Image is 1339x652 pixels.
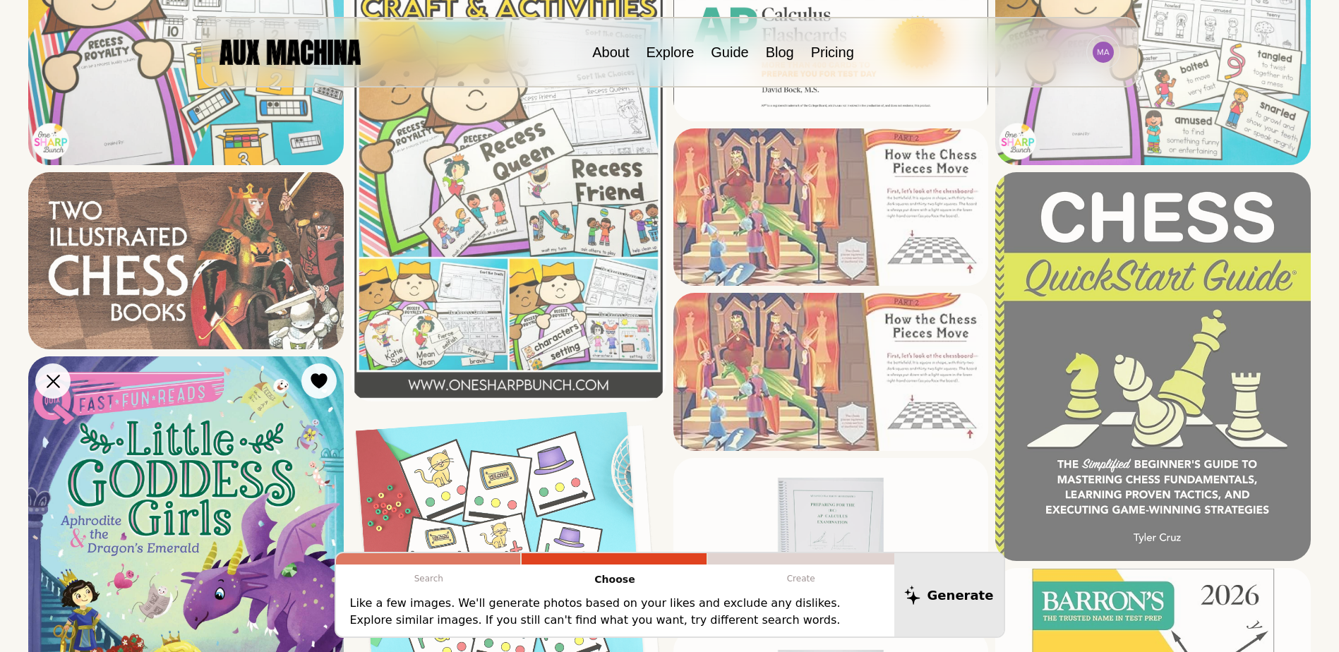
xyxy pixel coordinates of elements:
img: Search result [995,172,1311,561]
a: Explore [646,44,694,60]
img: Search result [673,128,989,286]
img: Search result [673,458,989,623]
a: Guide [711,44,748,60]
p: Search [336,565,522,593]
p: Choose [522,565,708,595]
img: AUX MACHINA [220,40,361,64]
img: Search result [28,172,344,349]
a: Blog [766,44,794,60]
a: Pricing [811,44,854,60]
button: Generate [894,553,1004,636]
a: About [592,44,629,60]
p: Create [708,565,894,593]
img: Avatar [1093,42,1114,63]
img: Search result [673,293,989,450]
p: Like a few images. We'll generate photos based on your likes and exclude any dislikes. Explore si... [350,595,880,629]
